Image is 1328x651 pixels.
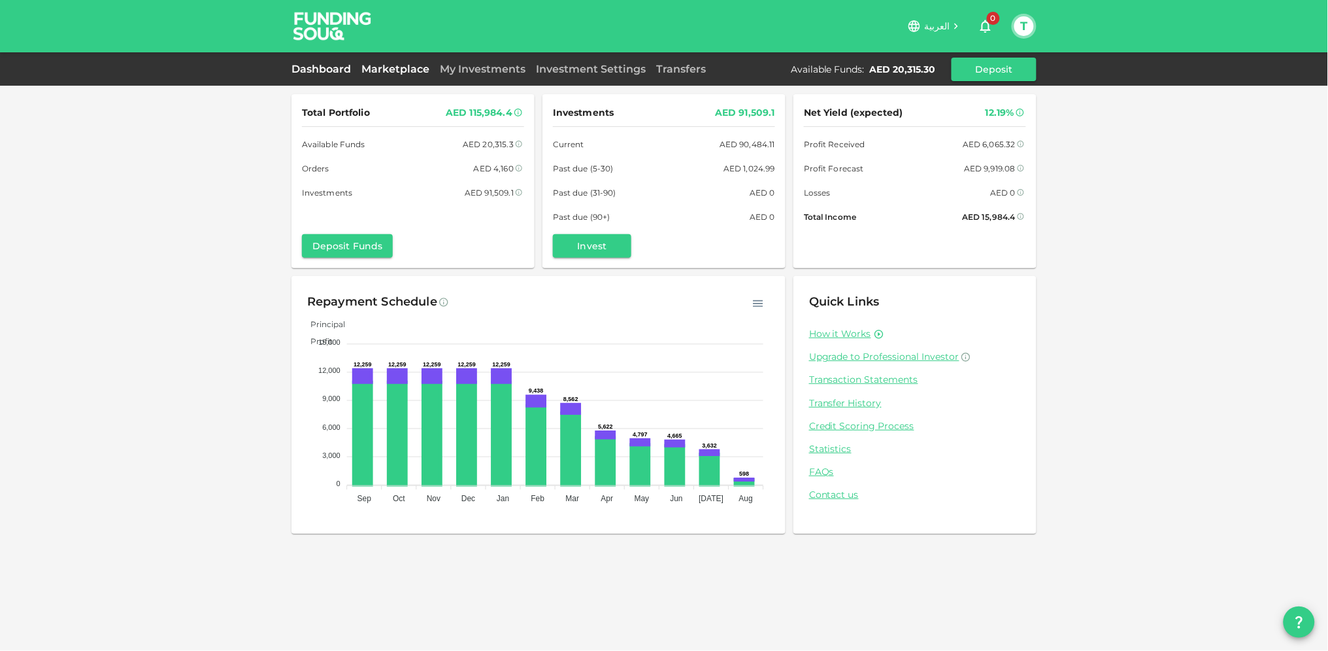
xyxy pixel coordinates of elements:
span: Upgrade to Professional Investor [809,351,959,362]
span: Current [553,137,584,151]
a: Transfer History [809,397,1021,410]
div: AED 0 [990,186,1016,200]
span: Total Income [804,210,856,224]
button: question [1284,607,1315,638]
div: AED 15,984.4 [962,210,1016,224]
tspan: Aug [739,494,753,503]
tspan: Sep [357,494,372,503]
a: Dashboard [291,63,356,75]
button: Invest [553,234,631,258]
a: My Investments [435,63,531,75]
div: AED 20,315.3 [463,137,514,151]
div: Repayment Schedule [307,292,437,313]
tspan: Dec [461,494,475,503]
tspan: Oct [393,494,405,503]
a: Investment Settings [531,63,651,75]
span: Past due (5-30) [553,162,614,175]
span: Losses [804,186,831,200]
a: Upgrade to Professional Investor [809,351,1021,363]
a: FAQs [809,466,1021,478]
span: Total Portfolio [302,105,370,121]
div: 12.19% [986,105,1014,121]
tspan: 0 [337,480,340,487]
tspan: Apr [601,494,614,503]
tspan: 15,000 [318,339,340,347]
button: Deposit [952,58,1037,81]
span: Orders [302,162,329,175]
div: AED 0 [750,186,775,200]
a: How it Works [809,328,871,340]
span: Principal [301,319,345,329]
span: 0 [987,12,1000,25]
tspan: Jan [497,494,509,503]
tspan: 6,000 [322,423,340,431]
button: Deposit Funds [302,234,393,258]
a: Transfers [651,63,711,75]
span: Net Yield (expected) [804,105,903,121]
tspan: 12,000 [318,367,340,375]
tspan: [DATE] [699,494,723,503]
div: Available Funds : [791,63,865,76]
div: AED 115,984.4 [446,105,512,121]
div: AED 6,065.32 [963,137,1016,151]
tspan: May [635,494,650,503]
div: AED 1,024.99 [723,162,775,175]
a: Credit Scoring Process [809,420,1021,432]
span: Past due (90+) [553,210,610,224]
tspan: Feb [531,494,545,503]
a: Transaction Statements [809,374,1021,386]
span: Quick Links [809,294,880,309]
tspan: Nov [427,494,440,503]
div: AED 0 [750,210,775,224]
button: T [1014,16,1034,36]
span: Profit Received [804,137,865,151]
tspan: 3,000 [322,451,340,459]
div: AED 91,509.1 [465,186,514,200]
div: AED 4,160 [474,162,514,175]
span: Profit [301,336,333,346]
tspan: 9,000 [322,395,340,403]
div: AED 90,484.11 [720,137,775,151]
a: Contact us [809,489,1021,501]
button: 0 [972,13,999,39]
div: AED 91,509.1 [715,105,775,121]
span: Past due (31-90) [553,186,616,200]
tspan: Jun [671,494,683,503]
span: Available Funds [302,137,365,151]
span: Investments [302,186,352,200]
a: Statistics [809,443,1021,455]
div: AED 9,919.08 [964,162,1016,175]
div: AED 20,315.30 [870,63,936,76]
span: Profit Forecast [804,162,864,175]
span: العربية [924,20,950,32]
a: Marketplace [356,63,435,75]
tspan: Mar [566,494,580,503]
span: Investments [553,105,614,121]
